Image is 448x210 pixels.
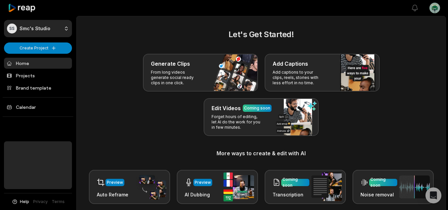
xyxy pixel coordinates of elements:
[136,174,166,200] img: auto_reframe.png
[7,24,17,34] div: SS
[85,149,438,157] h3: More ways to create & edit with AI
[151,60,190,68] h3: Generate Clips
[425,187,441,203] div: Open Intercom Messenger
[399,175,430,198] img: noise_removal.png
[185,191,212,198] h3: AI Dubbing
[52,199,65,205] a: Terms
[20,199,29,205] span: Help
[4,42,72,54] button: Create Project
[85,29,438,40] h2: Let's Get Started!
[4,82,72,93] a: Brand template
[370,176,396,188] div: Coming soon
[212,114,263,130] p: Forget hours of editing, let AI do the work for you in few minutes.
[33,199,48,205] a: Privacy
[244,105,270,111] div: Coming soon
[273,70,324,86] p: Add captions to your clips, reels, stories with less effort in no time.
[151,70,202,86] p: From long videos generate social ready clips in one click.
[4,70,72,81] a: Projects
[12,199,29,205] button: Help
[4,102,72,112] a: Calendar
[97,191,128,198] h3: Auto Reframe
[273,60,308,68] h3: Add Captions
[4,58,72,69] a: Home
[107,179,123,185] div: Preview
[195,179,211,185] div: Preview
[20,26,50,32] p: Smc's Studio
[360,191,397,198] h3: Noise removal
[212,104,241,112] h3: Edit Videos
[224,173,254,201] img: ai_dubbing.png
[273,191,309,198] h3: Transcription
[283,176,308,188] div: Coming soon
[311,173,342,201] img: transcription.png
